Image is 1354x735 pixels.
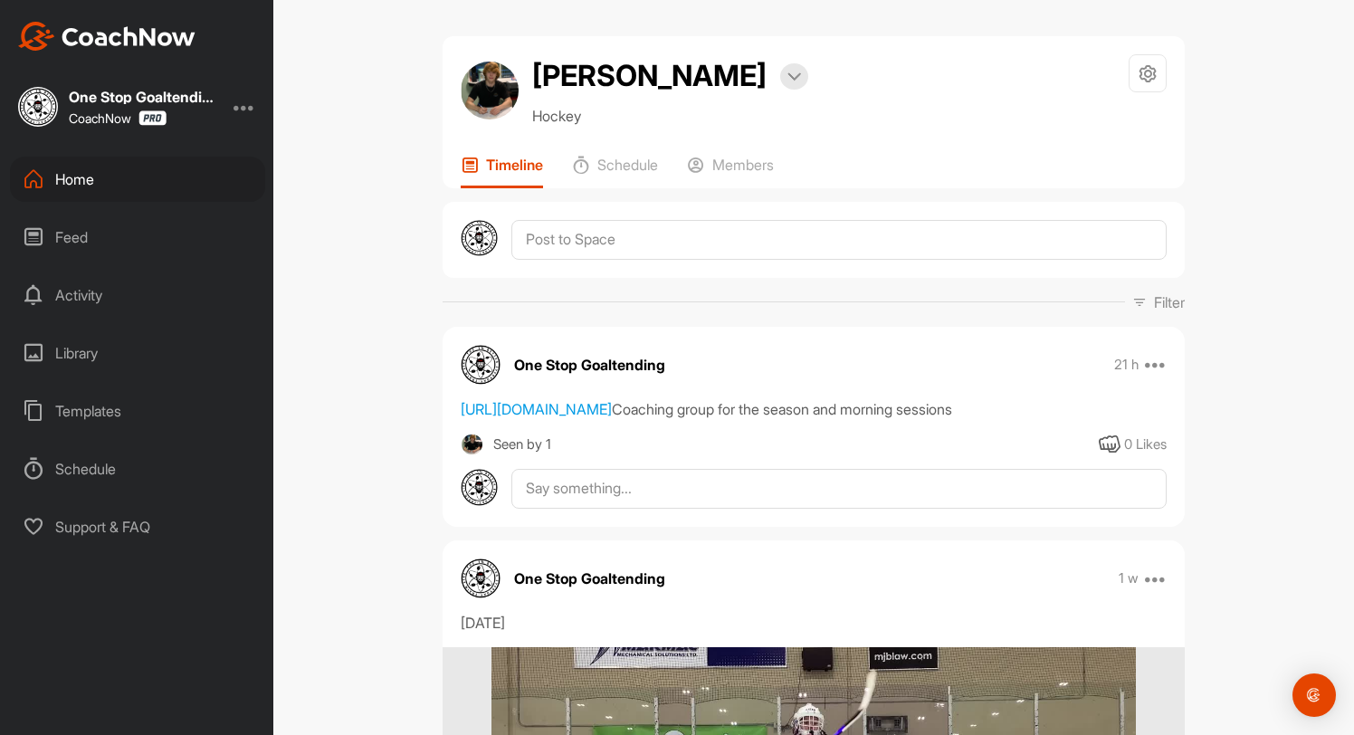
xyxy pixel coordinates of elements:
[18,87,58,127] img: square_dd63dcaa2fae36c4e25aaf403537de18.jpg
[69,90,214,104] div: One Stop Goaltending
[461,345,501,385] img: avatar
[10,504,265,549] div: Support & FAQ
[69,110,167,126] div: CoachNow
[493,434,551,456] div: Seen by 1
[532,105,808,127] p: Hockey
[514,568,665,589] p: One Stop Goaltending
[514,354,665,376] p: One Stop Goaltending
[10,272,265,318] div: Activity
[10,330,265,376] div: Library
[461,612,1167,634] div: [DATE]
[10,446,265,492] div: Schedule
[461,434,483,456] img: square_73582f2cf0f4bf6d64b3a73247a4f891.jpg
[787,72,801,81] img: arrow-down
[461,398,1167,420] div: Coaching group for the season and morning sessions
[712,156,774,174] p: Members
[10,215,265,260] div: Feed
[461,558,501,598] img: avatar
[18,22,195,51] img: CoachNow
[1154,291,1185,313] p: Filter
[10,388,265,434] div: Templates
[461,469,498,506] img: avatar
[138,110,167,126] img: CoachNow Pro
[597,156,658,174] p: Schedule
[1124,434,1167,455] div: 0 Likes
[1292,673,1336,717] div: Open Intercom Messenger
[461,400,612,418] a: [URL][DOMAIN_NAME]
[10,157,265,202] div: Home
[461,220,498,257] img: avatar
[486,156,543,174] p: Timeline
[1119,569,1139,587] p: 1 w
[461,62,519,119] img: avatar
[532,54,767,98] h2: [PERSON_NAME]
[1114,356,1139,374] p: 21 h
